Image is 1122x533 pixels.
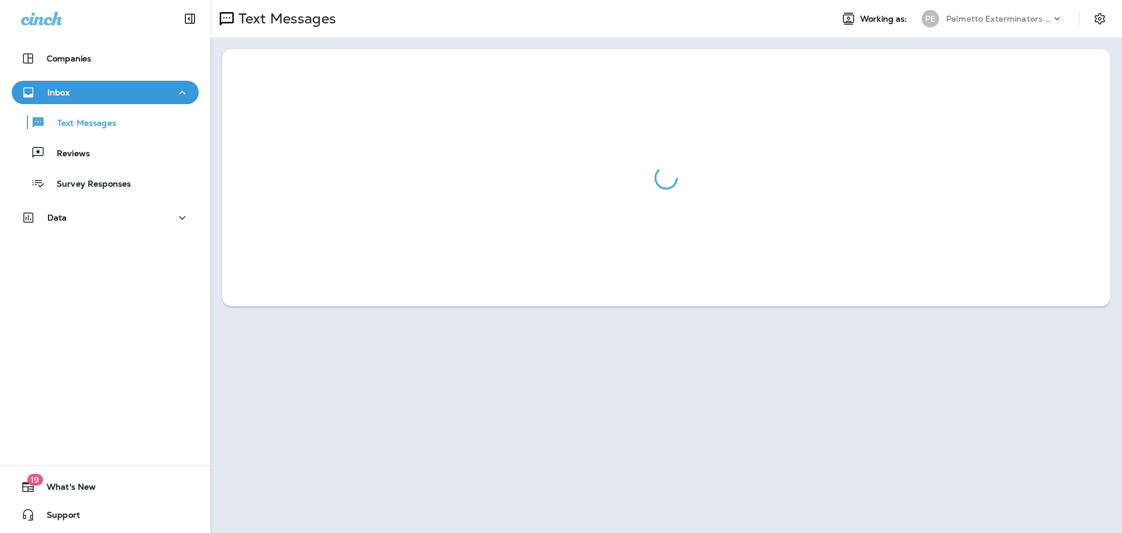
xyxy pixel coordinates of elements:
[12,206,199,229] button: Data
[234,10,336,27] p: Text Messages
[35,482,96,496] span: What's New
[45,179,131,190] p: Survey Responses
[45,149,90,160] p: Reviews
[12,475,199,498] button: 19What's New
[27,474,43,486] span: 19
[12,110,199,135] button: Text Messages
[1089,8,1110,29] button: Settings
[46,118,116,129] p: Text Messages
[174,7,206,30] button: Collapse Sidebar
[860,14,910,24] span: Working as:
[47,54,91,63] p: Companies
[922,10,939,27] div: PE
[12,81,199,104] button: Inbox
[47,88,70,97] p: Inbox
[946,14,1051,23] p: Palmetto Exterminators LLC
[12,47,199,70] button: Companies
[12,171,199,195] button: Survey Responses
[12,503,199,527] button: Support
[47,213,67,222] p: Data
[12,140,199,165] button: Reviews
[35,510,80,524] span: Support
